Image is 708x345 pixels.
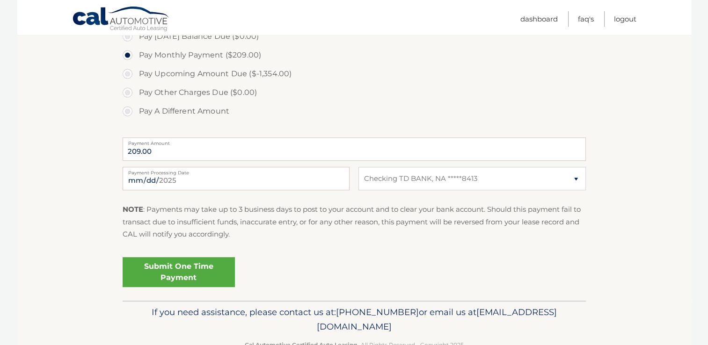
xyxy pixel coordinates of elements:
[129,305,580,335] p: If you need assistance, please contact us at: or email us at
[123,65,586,83] label: Pay Upcoming Amount Due ($-1,354.00)
[123,83,586,102] label: Pay Other Charges Due ($0.00)
[123,137,586,145] label: Payment Amount
[72,6,170,33] a: Cal Automotive
[123,205,143,214] strong: NOTE
[123,137,586,161] input: Payment Amount
[614,11,636,27] a: Logout
[123,167,350,190] input: Payment Date
[123,102,586,121] label: Pay A Different Amount
[336,307,419,317] span: [PHONE_NUMBER]
[578,11,594,27] a: FAQ's
[123,257,235,287] a: Submit One Time Payment
[520,11,558,27] a: Dashboard
[123,203,586,240] p: : Payments may take up to 3 business days to post to your account and to clear your bank account....
[123,27,586,46] label: Pay [DATE] Balance Due ($0.00)
[123,46,586,65] label: Pay Monthly Payment ($209.00)
[123,167,350,174] label: Payment Processing Date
